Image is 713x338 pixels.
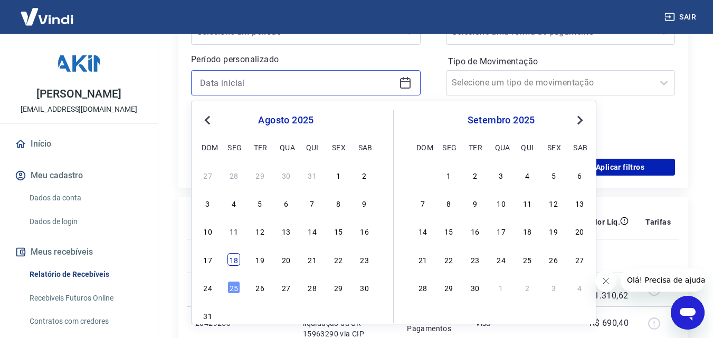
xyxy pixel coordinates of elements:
[202,253,214,266] div: Choose domingo, 17 de agosto de 2025
[13,240,145,264] button: Meus recebíveis
[495,169,508,181] div: Choose quarta-feira, 3 de setembro de 2025
[495,141,508,153] div: qua
[587,317,629,330] p: -R$ 690,40
[227,225,240,237] div: Choose segunda-feira, 11 de agosto de 2025
[202,281,214,294] div: Choose domingo, 24 de agosto de 2025
[332,225,345,237] div: Choose sexta-feira, 15 de agosto de 2025
[495,253,508,266] div: Choose quarta-feira, 24 de setembro de 2025
[227,141,240,153] div: seg
[191,53,421,66] p: Período personalizado
[280,197,292,209] div: Choose quarta-feira, 6 de agosto de 2025
[574,114,586,127] button: Next Month
[227,309,240,322] div: Choose segunda-feira, 1 de setembro de 2025
[13,1,81,33] img: Vindi
[358,253,371,266] div: Choose sábado, 23 de agosto de 2025
[469,253,481,266] div: Choose terça-feira, 23 de setembro de 2025
[306,197,319,209] div: Choose quinta-feira, 7 de agosto de 2025
[254,281,267,294] div: Choose terça-feira, 26 de agosto de 2025
[227,197,240,209] div: Choose segunda-feira, 4 de agosto de 2025
[416,281,429,294] div: Choose domingo, 28 de setembro de 2025
[573,281,586,294] div: Choose sábado, 4 de outubro de 2025
[332,281,345,294] div: Choose sexta-feira, 29 de agosto de 2025
[662,7,700,27] button: Sair
[573,225,586,237] div: Choose sábado, 20 de setembro de 2025
[306,281,319,294] div: Choose quinta-feira, 28 de agosto de 2025
[595,271,616,292] iframe: Fechar mensagem
[469,141,481,153] div: ter
[416,141,429,153] div: dom
[573,169,586,181] div: Choose sábado, 6 de setembro de 2025
[200,167,372,323] div: month 2025-08
[416,197,429,209] div: Choose domingo, 7 de setembro de 2025
[442,225,455,237] div: Choose segunda-feira, 15 de setembro de 2025
[280,169,292,181] div: Choose quarta-feira, 30 de julho de 2025
[495,281,508,294] div: Choose quarta-feira, 1 de outubro de 2025
[227,169,240,181] div: Choose segunda-feira, 28 de julho de 2025
[254,169,267,181] div: Choose terça-feira, 29 de julho de 2025
[280,309,292,322] div: Choose quarta-feira, 3 de setembro de 2025
[671,296,705,330] iframe: Botão para abrir a janela de mensagens
[58,42,100,84] img: 19d2d358-e12a-4a66-894f-2c5ed7460c1c.jpeg
[416,225,429,237] div: Choose domingo, 14 de setembro de 2025
[469,281,481,294] div: Choose terça-feira, 30 de setembro de 2025
[442,169,455,181] div: Choose segunda-feira, 1 de setembro de 2025
[521,281,534,294] div: Choose quinta-feira, 2 de outubro de 2025
[415,114,587,127] div: setembro 2025
[442,141,455,153] div: seg
[358,141,371,153] div: sab
[358,309,371,322] div: Choose sábado, 6 de setembro de 2025
[280,253,292,266] div: Choose quarta-feira, 20 de agosto de 2025
[332,197,345,209] div: Choose sexta-feira, 8 de agosto de 2025
[332,253,345,266] div: Choose sexta-feira, 22 de agosto de 2025
[254,309,267,322] div: Choose terça-feira, 2 de setembro de 2025
[521,141,534,153] div: qui
[442,253,455,266] div: Choose segunda-feira, 22 de setembro de 2025
[6,7,89,16] span: Olá! Precisa de ajuda?
[415,167,587,295] div: month 2025-09
[202,169,214,181] div: Choose domingo, 27 de julho de 2025
[358,225,371,237] div: Choose sábado, 16 de agosto de 2025
[254,225,267,237] div: Choose terça-feira, 12 de agosto de 2025
[332,309,345,322] div: Choose sexta-feira, 5 de setembro de 2025
[521,197,534,209] div: Choose quinta-feira, 11 de setembro de 2025
[416,253,429,266] div: Choose domingo, 21 de setembro de 2025
[573,253,586,266] div: Choose sábado, 27 de setembro de 2025
[202,141,214,153] div: dom
[547,253,560,266] div: Choose sexta-feira, 26 de setembro de 2025
[254,197,267,209] div: Choose terça-feira, 5 de agosto de 2025
[621,268,705,292] iframe: Mensagem da empresa
[573,141,586,153] div: sab
[332,169,345,181] div: Choose sexta-feira, 1 de agosto de 2025
[227,253,240,266] div: Choose segunda-feira, 18 de agosto de 2025
[521,225,534,237] div: Choose quinta-feira, 18 de setembro de 2025
[202,225,214,237] div: Choose domingo, 10 de agosto de 2025
[306,141,319,153] div: qui
[495,225,508,237] div: Choose quarta-feira, 17 de setembro de 2025
[469,197,481,209] div: Choose terça-feira, 9 de setembro de 2025
[547,169,560,181] div: Choose sexta-feira, 5 de setembro de 2025
[306,225,319,237] div: Choose quinta-feira, 14 de agosto de 2025
[547,197,560,209] div: Choose sexta-feira, 12 de setembro de 2025
[254,141,267,153] div: ter
[13,132,145,156] a: Início
[280,281,292,294] div: Choose quarta-feira, 27 de agosto de 2025
[306,253,319,266] div: Choose quinta-feira, 21 de agosto de 2025
[254,253,267,266] div: Choose terça-feira, 19 de agosto de 2025
[200,114,372,127] div: agosto 2025
[25,264,145,285] a: Relatório de Recebíveis
[280,141,292,153] div: qua
[21,104,137,115] p: [EMAIL_ADDRESS][DOMAIN_NAME]
[495,197,508,209] div: Choose quarta-feira, 10 de setembro de 2025
[25,211,145,233] a: Dados de login
[469,225,481,237] div: Choose terça-feira, 16 de setembro de 2025
[358,169,371,181] div: Choose sábado, 2 de agosto de 2025
[25,311,145,332] a: Contratos com credores
[442,281,455,294] div: Choose segunda-feira, 29 de setembro de 2025
[306,309,319,322] div: Choose quinta-feira, 4 de setembro de 2025
[469,169,481,181] div: Choose terça-feira, 2 de setembro de 2025
[565,159,675,176] button: Aplicar filtros
[36,89,121,100] p: [PERSON_NAME]
[332,141,345,153] div: sex
[573,197,586,209] div: Choose sábado, 13 de setembro de 2025
[416,169,429,181] div: Choose domingo, 31 de agosto de 2025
